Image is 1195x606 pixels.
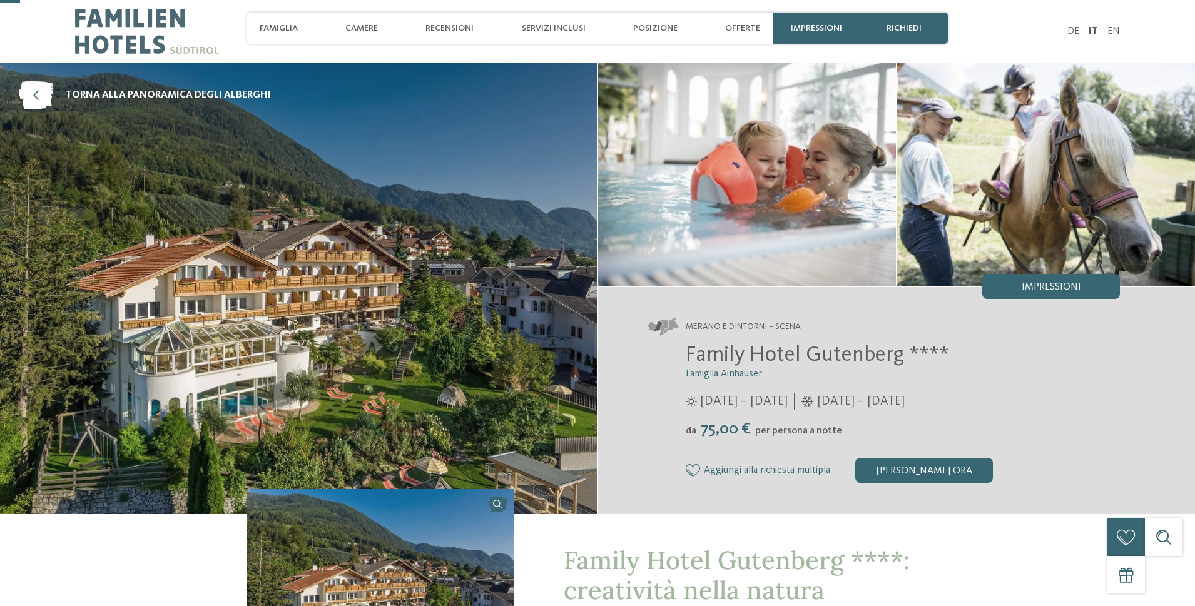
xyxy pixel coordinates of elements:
span: 75,00 € [698,421,754,437]
span: [DATE] – [DATE] [700,393,788,410]
img: Family Hotel Gutenberg **** [897,63,1195,286]
div: [PERSON_NAME] ora [855,458,993,483]
a: IT [1089,26,1098,36]
a: DE [1067,26,1079,36]
i: Orari d'apertura estate [686,396,697,407]
a: torna alla panoramica degli alberghi [19,81,271,109]
span: da [686,426,696,436]
span: Family Hotel Gutenberg **** [686,344,949,366]
a: EN [1107,26,1120,36]
span: Famiglia Ainhauser [686,369,762,379]
span: per persona a notte [755,426,842,436]
span: Merano e dintorni – Scena [686,321,801,333]
span: [DATE] – [DATE] [817,393,905,410]
i: Orari d'apertura inverno [801,396,814,407]
img: il family hotel a Scena per amanti della natura dall’estro creativo [598,63,896,286]
span: Aggiungi alla richiesta multipla [704,465,830,477]
span: Impressioni [1022,282,1081,292]
span: Family Hotel Gutenberg ****: creatività nella natura [564,544,910,606]
span: torna alla panoramica degli alberghi [66,88,271,102]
